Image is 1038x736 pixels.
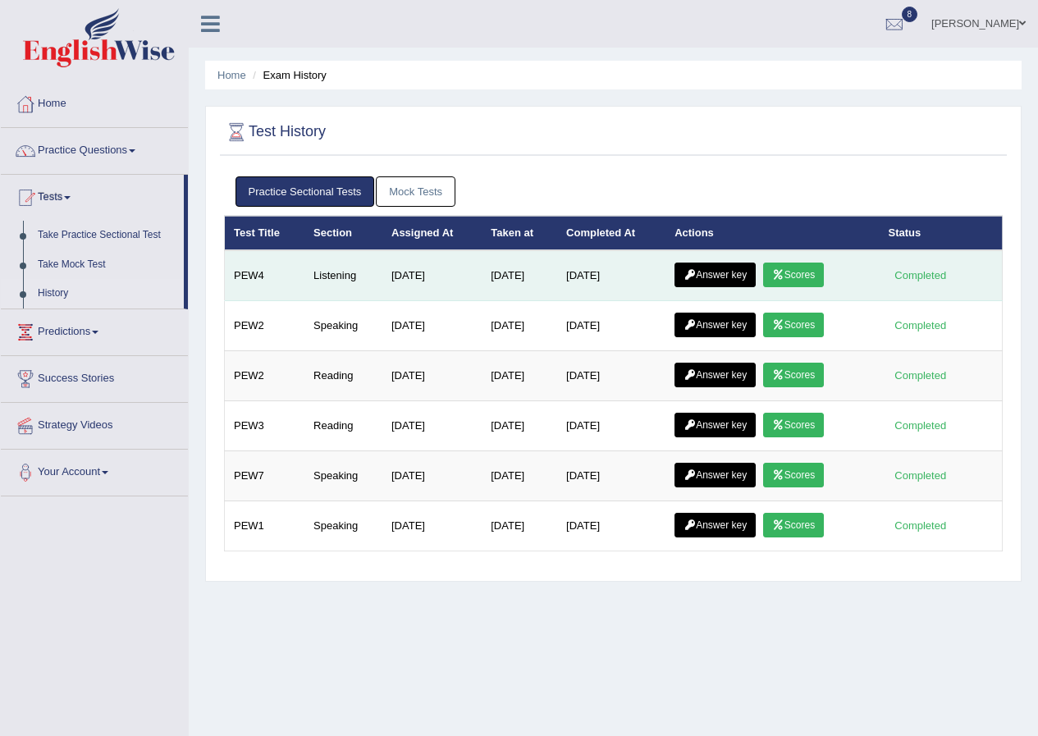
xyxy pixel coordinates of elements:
a: Practice Sectional Tests [235,176,375,207]
div: Completed [889,517,953,534]
a: Practice Questions [1,128,188,169]
td: [DATE] [482,451,557,501]
td: [DATE] [482,351,557,401]
th: Taken at [482,216,557,250]
a: Scores [763,513,824,537]
td: [DATE] [382,401,482,451]
td: Speaking [304,301,382,351]
a: Predictions [1,309,188,350]
td: [DATE] [557,501,665,551]
a: Scores [763,313,824,337]
td: PEW3 [225,401,305,451]
span: 8 [902,7,918,22]
th: Assigned At [382,216,482,250]
a: Answer key [674,363,756,387]
a: Tests [1,175,184,216]
td: Speaking [304,501,382,551]
a: History [30,279,184,309]
div: Completed [889,367,953,384]
td: Listening [304,250,382,301]
a: Answer key [674,463,756,487]
td: [DATE] [382,451,482,501]
a: Answer key [674,313,756,337]
th: Section [304,216,382,250]
td: Reading [304,351,382,401]
td: [DATE] [482,250,557,301]
td: [DATE] [557,250,665,301]
td: [DATE] [557,401,665,451]
a: Scores [763,263,824,287]
div: Completed [889,317,953,334]
a: Take Mock Test [30,250,184,280]
th: Status [880,216,1003,250]
th: Completed At [557,216,665,250]
th: Test Title [225,216,305,250]
td: PEW2 [225,301,305,351]
a: Answer key [674,413,756,437]
a: Take Practice Sectional Test [30,221,184,250]
td: [DATE] [382,301,482,351]
div: Completed [889,267,953,284]
a: Home [217,69,246,81]
td: PEW2 [225,351,305,401]
td: [DATE] [482,401,557,451]
div: Completed [889,417,953,434]
td: PEW4 [225,250,305,301]
td: [DATE] [482,501,557,551]
a: Answer key [674,513,756,537]
a: Home [1,81,188,122]
a: Mock Tests [376,176,455,207]
a: Your Account [1,450,188,491]
a: Scores [763,463,824,487]
td: Reading [304,401,382,451]
th: Actions [665,216,879,250]
a: Answer key [674,263,756,287]
td: [DATE] [557,301,665,351]
td: [DATE] [382,501,482,551]
li: Exam History [249,67,327,83]
td: [DATE] [557,351,665,401]
div: Completed [889,467,953,484]
td: Speaking [304,451,382,501]
a: Scores [763,413,824,437]
td: [DATE] [382,250,482,301]
td: PEW1 [225,501,305,551]
td: [DATE] [557,451,665,501]
td: PEW7 [225,451,305,501]
td: [DATE] [482,301,557,351]
td: [DATE] [382,351,482,401]
a: Strategy Videos [1,403,188,444]
a: Success Stories [1,356,188,397]
a: Scores [763,363,824,387]
h2: Test History [224,120,326,144]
